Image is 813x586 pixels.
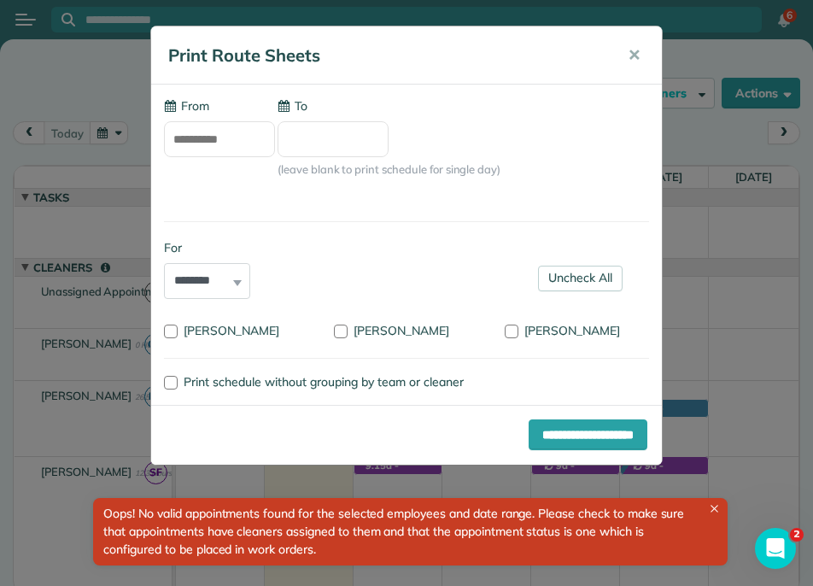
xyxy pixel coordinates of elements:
span: Print schedule without grouping by team or cleaner [184,374,464,390]
span: [PERSON_NAME] [354,323,449,338]
span: 2 [790,528,804,542]
h5: Print Route Sheets [168,44,604,67]
label: For [164,239,250,256]
iframe: Intercom live chat [755,528,796,569]
label: From [164,97,209,114]
div: Oops! No valid appointments found for the selected employees and date range. Please check to make... [93,498,728,565]
a: Uncheck All [538,266,623,291]
span: [PERSON_NAME] [524,323,620,338]
span: (leave blank to print schedule for single day) [278,161,500,179]
label: To [278,97,307,114]
span: [PERSON_NAME] [184,323,279,338]
span: ✕ [628,45,640,65]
